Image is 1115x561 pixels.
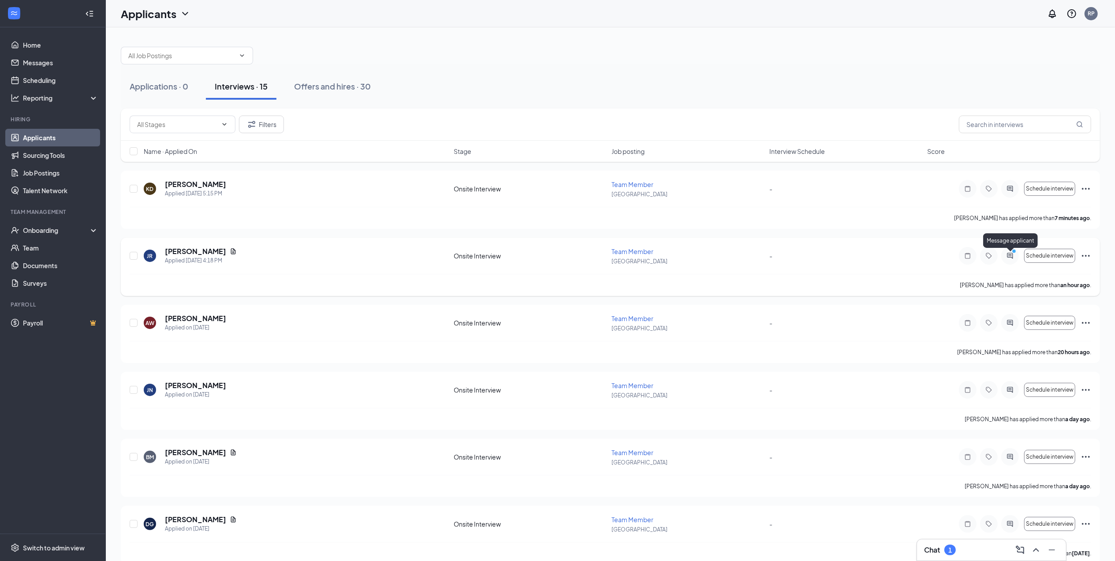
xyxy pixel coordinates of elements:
[11,301,97,308] div: Payroll
[1026,320,1074,326] span: Schedule interview
[1026,454,1074,460] span: Schedule interview
[984,252,994,259] svg: Tag
[165,390,226,399] div: Applied on [DATE]
[85,9,94,18] svg: Collapse
[239,116,284,133] button: Filter Filters
[230,516,237,523] svg: Document
[769,252,772,260] span: -
[962,386,973,393] svg: Note
[145,319,154,327] div: AW
[23,314,98,332] a: PayrollCrown
[23,274,98,292] a: Surveys
[165,247,226,256] h5: [PERSON_NAME]
[1026,387,1074,393] span: Schedule interview
[165,256,237,265] div: Applied [DATE] 4:18 PM
[1081,385,1091,395] svg: Ellipses
[239,52,246,59] svg: ChevronDown
[1005,520,1015,527] svg: ActiveChat
[984,453,994,460] svg: Tag
[1013,543,1027,557] button: ComposeMessage
[23,239,98,257] a: Team
[1010,249,1021,256] svg: PrimaryDot
[454,147,472,156] span: Stage
[1005,185,1015,192] svg: ActiveChat
[230,449,237,456] svg: Document
[962,520,973,527] svg: Note
[128,51,235,60] input: All Job Postings
[246,119,257,130] svg: Filter
[180,8,190,19] svg: ChevronDown
[769,185,772,193] span: -
[612,180,653,188] span: Team Member
[1081,452,1091,462] svg: Ellipses
[146,453,154,461] div: BM
[11,116,97,123] div: Hiring
[1065,416,1090,423] b: a day ago
[927,147,945,156] span: Score
[165,457,237,466] div: Applied on [DATE]
[769,147,825,156] span: Interview Schedule
[165,524,237,533] div: Applied on [DATE]
[454,318,607,327] div: Onsite Interview
[454,184,607,193] div: Onsite Interview
[769,453,772,461] span: -
[165,314,226,323] h5: [PERSON_NAME]
[1067,8,1077,19] svg: QuestionInfo
[230,248,237,255] svg: Document
[1005,319,1015,326] svg: ActiveChat
[165,515,226,524] h5: [PERSON_NAME]
[612,147,645,156] span: Job posting
[165,381,226,390] h5: [PERSON_NAME]
[23,164,98,182] a: Job Postings
[23,543,85,552] div: Switch to admin view
[1024,517,1075,531] button: Schedule interview
[965,415,1091,423] p: [PERSON_NAME] has applied more than .
[294,81,371,92] div: Offers and hires · 30
[23,226,91,235] div: Onboarding
[11,93,19,102] svg: Analysis
[1065,483,1090,490] b: a day ago
[1088,10,1095,17] div: RP
[137,120,217,129] input: All Stages
[147,252,153,260] div: JR
[959,116,1091,133] input: Search in interviews
[147,386,153,394] div: JN
[165,323,226,332] div: Applied on [DATE]
[924,545,940,555] h3: Chat
[1031,545,1041,555] svg: ChevronUp
[1024,383,1075,397] button: Schedule interview
[1024,182,1075,196] button: Schedule interview
[165,189,226,198] div: Applied [DATE] 5:15 PM
[612,392,764,399] p: [GEOGRAPHIC_DATA]
[165,180,226,189] h5: [PERSON_NAME]
[1058,349,1090,355] b: 20 hours ago
[10,9,19,18] svg: WorkstreamLogo
[984,185,994,192] svg: Tag
[121,6,176,21] h1: Applicants
[23,257,98,274] a: Documents
[165,448,226,457] h5: [PERSON_NAME]
[1047,545,1057,555] svg: Minimize
[984,319,994,326] svg: Tag
[1047,8,1058,19] svg: Notifications
[962,453,973,460] svg: Note
[984,520,994,527] svg: Tag
[23,93,99,102] div: Reporting
[23,36,98,54] a: Home
[23,182,98,199] a: Talent Network
[1026,186,1074,192] span: Schedule interview
[1081,519,1091,529] svg: Ellipses
[612,459,764,466] p: [GEOGRAPHIC_DATA]
[215,81,268,92] div: Interviews · 15
[146,520,154,528] div: DG
[1026,521,1074,527] span: Schedule interview
[1081,183,1091,194] svg: Ellipses
[1024,249,1075,263] button: Schedule interview
[1072,550,1090,557] b: [DATE]
[1005,453,1015,460] svg: ActiveChat
[983,233,1038,248] div: Message applicant
[612,247,653,255] span: Team Member
[11,226,19,235] svg: UserCheck
[23,146,98,164] a: Sourcing Tools
[1045,543,1059,557] button: Minimize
